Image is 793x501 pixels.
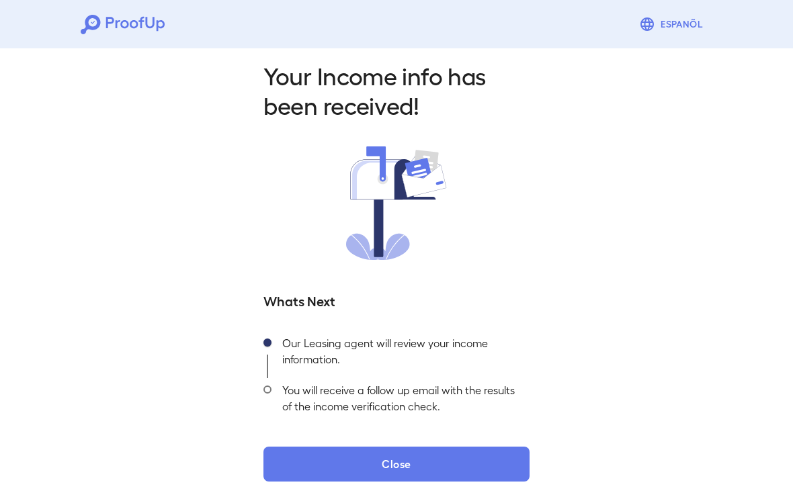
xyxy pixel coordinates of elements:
div: You will receive a follow up email with the results of the income verification check. [272,378,530,425]
button: Espanõl [634,11,712,38]
h5: Whats Next [263,291,530,310]
div: Our Leasing agent will review your income information. [272,331,530,378]
h2: Your Income info has been received! [263,60,530,120]
img: received.svg [346,146,447,260]
button: Close [263,447,530,482]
